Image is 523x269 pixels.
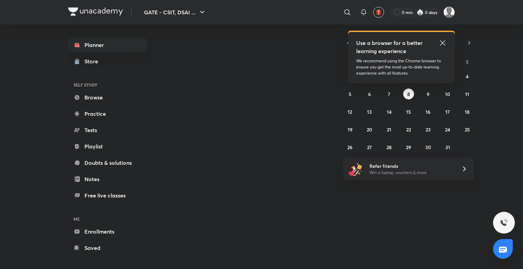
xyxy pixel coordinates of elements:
[384,106,395,117] button: October 14, 2025
[417,9,424,16] img: streak
[68,140,147,153] a: Playlist
[68,54,147,68] a: Store
[356,39,424,55] h5: Use a browser for a better learning experience
[403,89,414,99] button: October 8, 2025
[348,109,352,115] abbr: October 12, 2025
[347,144,352,151] abbr: October 26, 2025
[406,144,411,151] abbr: October 29, 2025
[384,89,395,99] button: October 7, 2025
[68,172,147,186] a: Notes
[403,106,414,117] button: October 15, 2025
[368,91,371,97] abbr: October 6, 2025
[387,109,392,115] abbr: October 14, 2025
[68,91,147,104] a: Browse
[68,213,147,225] h6: ME
[406,126,411,133] abbr: October 22, 2025
[68,107,147,121] a: Practice
[388,91,390,97] abbr: October 7, 2025
[68,79,147,91] h6: SELF STUDY
[68,156,147,170] a: Doubts & solutions
[345,124,355,135] button: October 19, 2025
[403,142,414,153] button: October 29, 2025
[426,109,430,115] abbr: October 16, 2025
[384,124,395,135] button: October 21, 2025
[425,144,431,151] abbr: October 30, 2025
[442,142,453,153] button: October 31, 2025
[68,241,147,255] a: Saved
[386,144,392,151] abbr: October 28, 2025
[68,7,123,16] img: Company Logo
[465,109,470,115] abbr: October 18, 2025
[407,91,410,97] abbr: October 8, 2025
[423,124,433,135] button: October 23, 2025
[462,106,473,117] button: October 18, 2025
[68,7,123,17] a: Company Logo
[384,142,395,153] button: October 28, 2025
[68,189,147,202] a: Free live classes
[445,91,450,97] abbr: October 10, 2025
[423,106,433,117] button: October 16, 2025
[423,142,433,153] button: October 30, 2025
[406,109,411,115] abbr: October 15, 2025
[345,106,355,117] button: October 12, 2025
[500,219,508,227] img: ttu
[462,89,473,99] button: October 11, 2025
[369,162,453,170] h6: Refer friends
[465,126,470,133] abbr: October 25, 2025
[356,58,447,76] p: We recommend using the Chrome browser to ensure you get the most up-to-date learning experience w...
[349,91,351,97] abbr: October 5, 2025
[465,91,469,97] abbr: October 11, 2025
[427,91,429,97] abbr: October 9, 2025
[84,57,102,65] div: Store
[348,126,352,133] abbr: October 19, 2025
[367,109,372,115] abbr: October 13, 2025
[369,170,453,176] p: Win a laptop, vouchers & more
[345,89,355,99] button: October 5, 2025
[442,89,453,99] button: October 10, 2025
[466,59,469,65] abbr: Saturday
[466,73,469,80] abbr: October 4, 2025
[426,126,431,133] abbr: October 23, 2025
[345,142,355,153] button: October 26, 2025
[442,124,453,135] button: October 24, 2025
[367,126,372,133] abbr: October 20, 2025
[367,144,372,151] abbr: October 27, 2025
[445,109,450,115] abbr: October 17, 2025
[364,89,375,99] button: October 6, 2025
[68,225,147,238] a: Enrollments
[68,123,147,137] a: Tests
[443,6,455,18] img: Somya P
[364,142,375,153] button: October 27, 2025
[376,9,382,15] img: avatar
[462,124,473,135] button: October 25, 2025
[364,106,375,117] button: October 13, 2025
[364,124,375,135] button: October 20, 2025
[140,5,210,19] button: GATE - CSIT, DSAI ...
[68,38,147,52] a: Planner
[442,106,453,117] button: October 17, 2025
[445,126,450,133] abbr: October 24, 2025
[387,126,391,133] abbr: October 21, 2025
[445,144,450,151] abbr: October 31, 2025
[403,124,414,135] button: October 22, 2025
[373,7,384,18] button: avatar
[462,71,473,82] button: October 4, 2025
[423,89,433,99] button: October 9, 2025
[349,162,362,176] img: referral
